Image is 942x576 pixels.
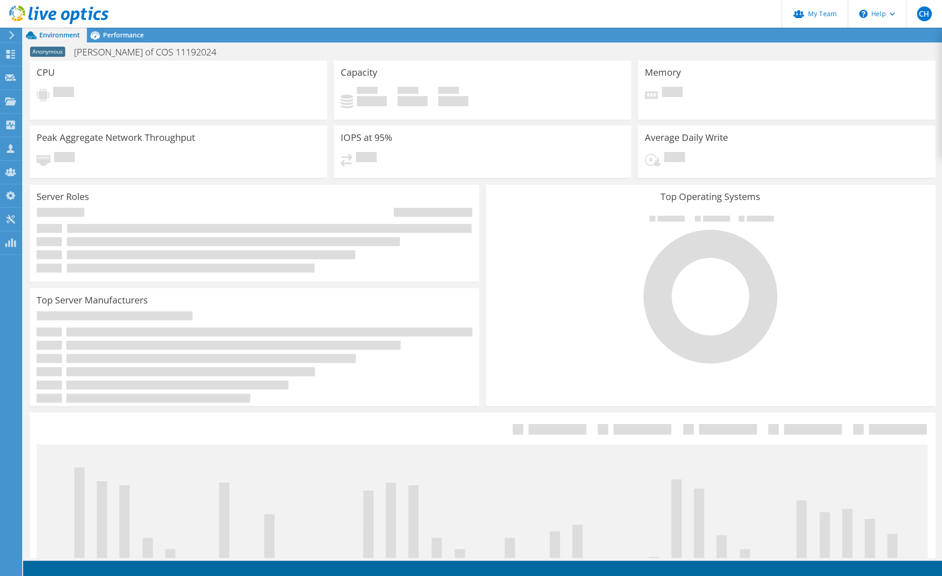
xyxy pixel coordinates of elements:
[356,152,377,164] span: Pending
[662,87,683,99] span: Pending
[341,67,377,78] h3: Capacity
[664,152,685,164] span: Pending
[37,295,148,305] h3: Top Server Manufacturers
[37,67,55,78] h3: CPU
[37,192,89,202] h3: Server Roles
[357,87,378,96] span: Used
[493,192,929,202] h3: Top Operating Systems
[917,6,932,21] span: CH
[357,96,387,106] h4: 0 GiB
[398,96,428,106] h4: 0 GiB
[37,133,195,143] h3: Peak Aggregate Network Throughput
[398,87,418,96] span: Free
[645,67,681,78] h3: Memory
[39,30,80,39] span: Environment
[54,152,75,164] span: Pending
[438,96,468,106] h4: 0 GiB
[30,47,65,57] span: Anonymous
[53,87,74,99] span: Pending
[70,47,231,57] h1: [PERSON_NAME] of COS 11192024
[103,30,144,39] span: Performance
[341,133,392,143] h3: IOPS at 95%
[645,133,728,143] h3: Average Daily Write
[438,87,459,96] span: Total
[859,10,868,18] svg: \n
